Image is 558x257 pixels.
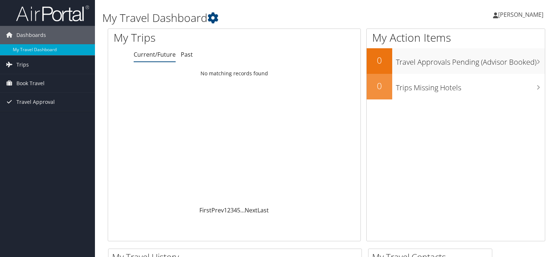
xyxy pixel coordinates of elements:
span: Travel Approval [16,93,55,111]
h2: 0 [367,80,392,92]
h1: My Travel Dashboard [102,10,401,26]
span: … [240,206,245,214]
td: No matching records found [108,67,360,80]
span: Book Travel [16,74,45,92]
a: 4 [234,206,237,214]
a: Past [181,50,193,58]
a: 0Travel Approvals Pending (Advisor Booked) [367,48,545,74]
a: 1 [224,206,227,214]
a: Current/Future [134,50,176,58]
h1: My Action Items [367,30,545,45]
h3: Trips Missing Hotels [396,79,545,93]
a: 2 [227,206,230,214]
a: [PERSON_NAME] [493,4,551,26]
h3: Travel Approvals Pending (Advisor Booked) [396,53,545,67]
span: Trips [16,56,29,74]
img: airportal-logo.png [16,5,89,22]
span: [PERSON_NAME] [498,11,543,19]
a: Next [245,206,257,214]
a: 5 [237,206,240,214]
a: Prev [211,206,224,214]
a: Last [257,206,269,214]
span: Dashboards [16,26,46,44]
h2: 0 [367,54,392,67]
a: 3 [230,206,234,214]
a: 0Trips Missing Hotels [367,74,545,99]
h1: My Trips [114,30,250,45]
a: First [199,206,211,214]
